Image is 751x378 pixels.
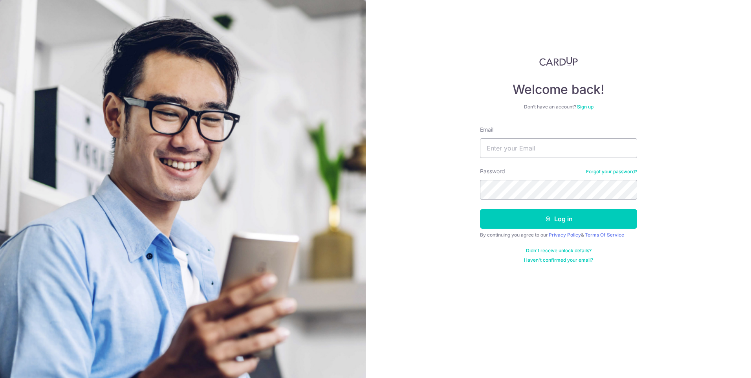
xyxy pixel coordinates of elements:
img: CardUp Logo [539,57,578,66]
div: Don’t have an account? [480,104,637,110]
a: Haven't confirmed your email? [524,257,593,263]
input: Enter your Email [480,138,637,158]
a: Sign up [577,104,593,110]
a: Forgot your password? [586,169,637,175]
div: By continuing you agree to our & [480,232,637,238]
h4: Welcome back! [480,82,637,97]
a: Didn't receive unlock details? [526,248,592,254]
a: Terms Of Service [585,232,624,238]
a: Privacy Policy [549,232,581,238]
label: Password [480,167,505,175]
button: Log in [480,209,637,229]
label: Email [480,126,493,134]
